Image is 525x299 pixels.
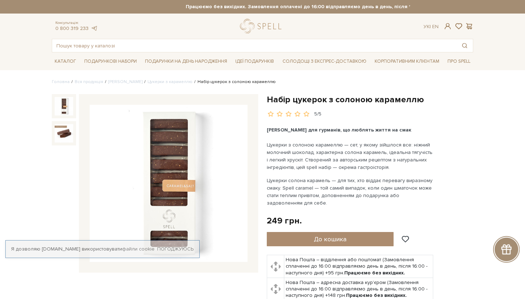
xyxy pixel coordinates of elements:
span: Каталог [52,56,79,67]
a: telegram [90,25,97,31]
a: Головна [52,79,70,84]
a: Погоджуюсь [157,246,194,252]
li: Набір цукерок з солоною карамеллю [192,79,276,85]
img: Набір цукерок з солоною карамеллю [55,97,73,115]
span: До кошика [314,235,346,243]
a: Солодощі з експрес-доставкою [280,55,369,67]
span: Про Spell [445,56,473,67]
a: [PERSON_NAME] [108,79,142,84]
span: [PERSON_NAME] для гурманів, що люблять життя на смак [267,127,411,133]
span: Ідеї подарунків [232,56,277,67]
a: logo [240,19,285,33]
b: Працюємо без вихідних. [346,292,407,298]
td: Нова Пошта – відділення або поштомат (Замовлення сплаченні до 16:00 відправляємо день в день, піс... [284,255,433,278]
div: 249 грн. [267,215,302,226]
span: | [430,24,431,30]
img: Набір цукерок з солоною карамеллю [55,124,73,143]
span: Консультація: [55,21,97,25]
div: Я дозволяю [DOMAIN_NAME] використовувати [6,246,199,252]
input: Пошук товару у каталозі [52,39,456,52]
b: Працюємо без вихідних. [344,270,405,276]
div: 5/5 [314,111,321,118]
a: Корпоративним клієнтам [372,55,442,67]
h1: Набір цукерок з солоною карамеллю [267,94,473,105]
span: Цукерки з солоною карамеллю — сет, у якому зійшлося все: ніжний молочний шоколад, характерна соло... [267,142,434,170]
a: файли cookie [122,246,155,252]
button: До кошика [267,232,394,246]
a: Вся продукція [75,79,103,84]
a: En [432,24,439,30]
button: Пошук товару у каталозі [456,39,473,52]
span: Подарункові набори [81,56,140,67]
a: 0 800 319 233 [55,25,89,31]
img: Набір цукерок з солоною карамеллю [90,105,247,262]
div: Ук [424,24,439,30]
span: Цукерки солона карамель — для тих, хто віддає перевагу виразному смаку. Spell caramel — той самий... [267,177,434,206]
span: Подарунки на День народження [142,56,230,67]
a: Цукерки з карамеллю [147,79,192,84]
